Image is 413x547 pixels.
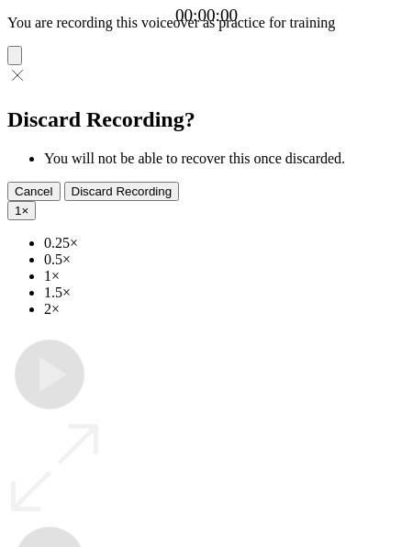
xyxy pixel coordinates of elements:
span: 1 [15,204,21,218]
p: You are recording this voiceover as practice for training [7,15,406,31]
li: 2× [44,301,406,318]
li: 0.5× [44,251,406,268]
button: Discard Recording [64,182,180,201]
a: 00:00:00 [175,6,238,26]
button: Cancel [7,182,61,201]
h2: Discard Recording? [7,107,406,132]
li: You will not be able to recover this once discarded. [44,151,406,167]
li: 0.25× [44,235,406,251]
li: 1.5× [44,285,406,301]
button: 1× [7,201,36,220]
li: 1× [44,268,406,285]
